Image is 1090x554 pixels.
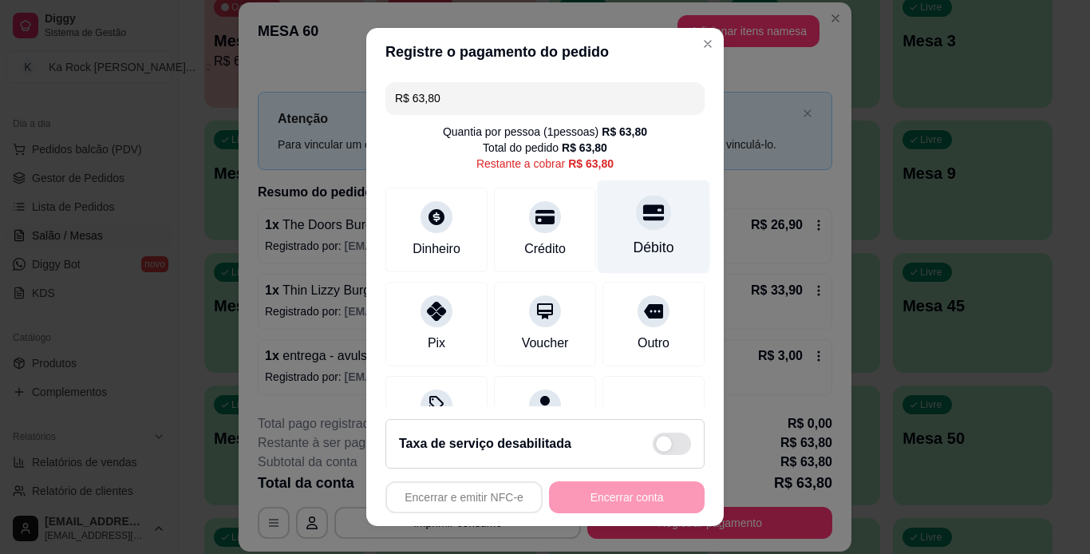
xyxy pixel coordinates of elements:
header: Registre o pagamento do pedido [366,28,724,76]
div: Outro [638,334,669,353]
input: Ex.: hambúrguer de cordeiro [395,82,695,114]
div: Dinheiro [413,239,460,259]
div: R$ 63,80 [562,140,607,156]
div: Voucher [522,334,569,353]
div: Quantia por pessoa ( 1 pessoas) [443,124,647,140]
div: Total do pedido [483,140,607,156]
button: Close [695,31,721,57]
div: Restante a cobrar [476,156,614,172]
div: R$ 63,80 [602,124,647,140]
div: Crédito [524,239,566,259]
div: Débito [634,237,674,258]
div: R$ 63,80 [568,156,614,172]
div: Pix [428,334,445,353]
h2: Taxa de serviço desabilitada [399,434,571,453]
